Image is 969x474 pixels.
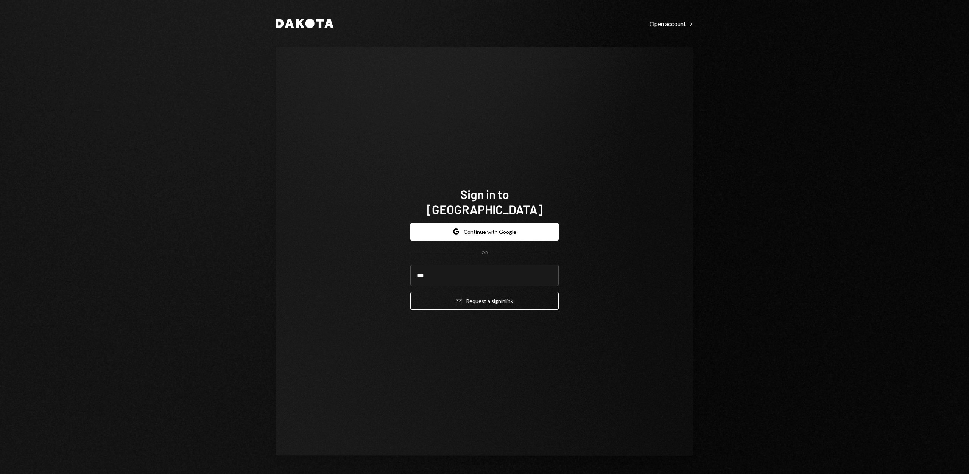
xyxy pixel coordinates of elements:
[410,186,559,217] h1: Sign in to [GEOGRAPHIC_DATA]
[650,19,693,28] a: Open account
[410,223,559,241] button: Continue with Google
[410,292,559,310] button: Request a signinlink
[650,20,693,28] div: Open account
[481,250,488,256] div: OR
